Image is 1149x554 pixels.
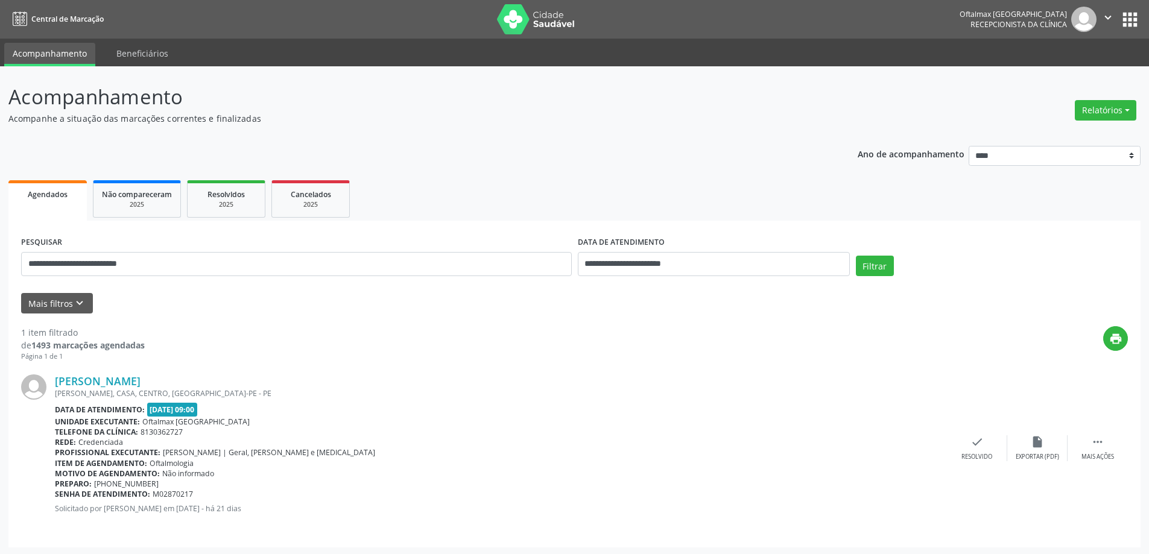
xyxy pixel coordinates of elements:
div: 2025 [102,200,172,209]
span: Recepcionista da clínica [970,19,1067,30]
div: Oftalmax [GEOGRAPHIC_DATA] [960,9,1067,19]
img: img [1071,7,1097,32]
p: Ano de acompanhamento [858,146,964,161]
b: Motivo de agendamento: [55,468,160,479]
b: Telefone da clínica: [55,427,138,437]
b: Unidade executante: [55,417,140,427]
button: print [1103,326,1128,351]
span: Oftalmax [GEOGRAPHIC_DATA] [142,417,250,427]
p: Acompanhe a situação das marcações correntes e finalizadas [8,112,801,125]
b: Item de agendamento: [55,458,147,468]
b: Profissional executante: [55,447,160,458]
span: [DATE] 09:00 [147,403,198,417]
button: Mais filtroskeyboard_arrow_down [21,293,93,314]
p: Acompanhamento [8,82,801,112]
a: Acompanhamento [4,43,95,66]
span: Oftalmologia [150,458,194,468]
span: [PHONE_NUMBER] [94,479,159,489]
label: DATA DE ATENDIMENTO [578,233,665,252]
i:  [1101,11,1115,24]
button: Relatórios [1075,100,1136,121]
a: Beneficiários [108,43,177,64]
div: Resolvido [961,453,992,461]
div: [PERSON_NAME], CASA, CENTRO, [GEOGRAPHIC_DATA]-PE - PE [55,388,947,398]
b: Preparo: [55,479,92,489]
span: Cancelados [291,189,331,200]
div: Página 1 de 1 [21,351,145,362]
strong: 1493 marcações agendadas [31,339,145,351]
img: img [21,374,46,400]
span: Resolvidos [207,189,245,200]
div: Exportar (PDF) [1016,453,1059,461]
label: PESQUISAR [21,233,62,252]
span: Não compareceram [102,189,172,200]
b: Senha de atendimento: [55,489,150,499]
button: Filtrar [856,256,894,276]
div: 1 item filtrado [21,326,145,339]
p: Solicitado por [PERSON_NAME] em [DATE] - há 21 dias [55,503,947,514]
b: Data de atendimento: [55,404,145,415]
span: Não informado [162,468,214,479]
i: check [970,435,984,449]
span: [PERSON_NAME] | Geral, [PERSON_NAME] e [MEDICAL_DATA] [163,447,375,458]
a: Central de Marcação [8,9,104,29]
span: Central de Marcação [31,14,104,24]
i: insert_drive_file [1031,435,1044,449]
i: print [1109,332,1122,345]
i:  [1091,435,1104,449]
button: apps [1119,9,1141,30]
i: keyboard_arrow_down [73,297,86,310]
b: Rede: [55,437,76,447]
span: Agendados [28,189,68,200]
span: M02870217 [153,489,193,499]
div: 2025 [280,200,341,209]
div: Mais ações [1081,453,1114,461]
div: de [21,339,145,351]
button:  [1097,7,1119,32]
span: Credenciada [78,437,123,447]
span: 8130362727 [141,427,183,437]
div: 2025 [196,200,256,209]
a: [PERSON_NAME] [55,374,141,388]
